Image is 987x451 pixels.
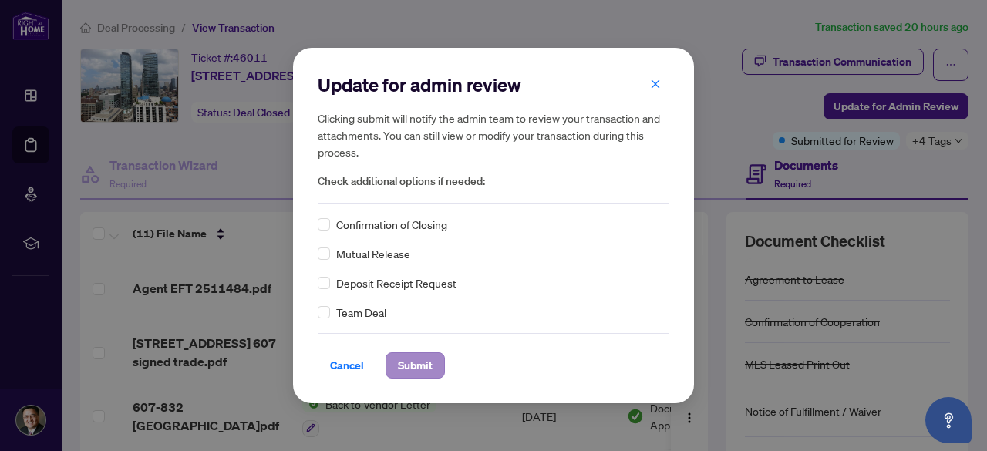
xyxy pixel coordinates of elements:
[925,397,972,443] button: Open asap
[318,173,669,190] span: Check additional options if needed:
[336,245,410,262] span: Mutual Release
[318,352,376,379] button: Cancel
[318,109,669,160] h5: Clicking submit will notify the admin team to review your transaction and attachments. You can st...
[336,216,447,233] span: Confirmation of Closing
[318,72,669,97] h2: Update for admin review
[386,352,445,379] button: Submit
[336,274,456,291] span: Deposit Receipt Request
[330,353,364,378] span: Cancel
[336,304,386,321] span: Team Deal
[398,353,433,378] span: Submit
[650,79,661,89] span: close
